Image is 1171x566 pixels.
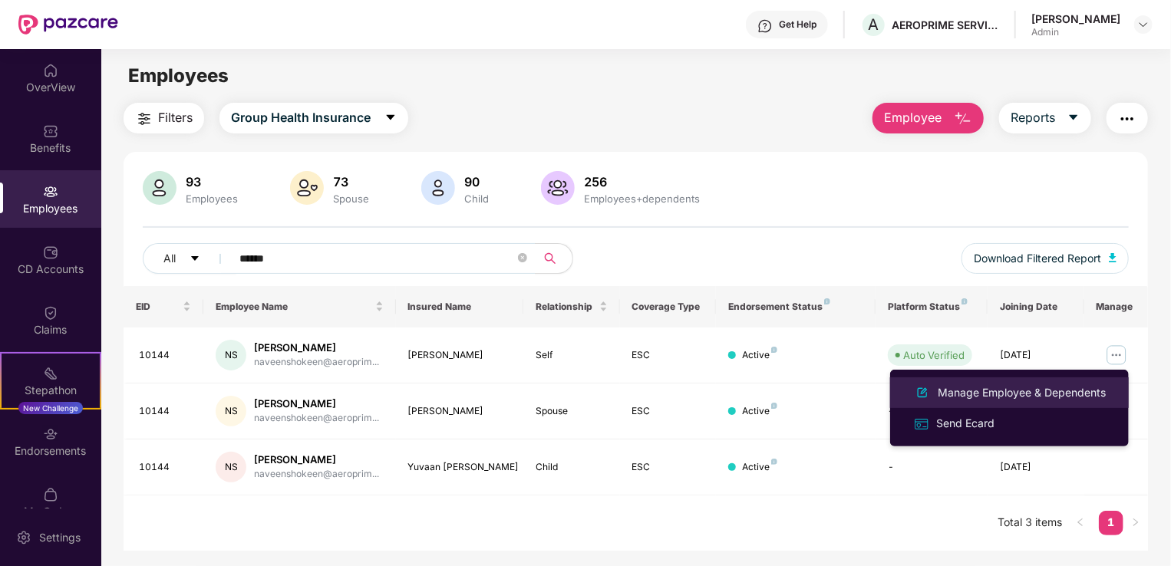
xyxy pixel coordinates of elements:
[43,184,58,199] img: svg+xml;base64,PHN2ZyBpZD0iRW1wbG95ZWVzIiB4bWxucz0iaHR0cDovL3d3dy53My5vcmcvMjAwMC9zdmciIHdpZHRoPS...
[1068,511,1093,535] button: left
[903,347,965,363] div: Auto Verified
[1104,343,1129,367] img: manageButton
[330,174,372,189] div: 73
[1099,511,1123,535] li: 1
[1076,518,1085,527] span: left
[913,383,932,402] img: svg+xml;base64,PHN2ZyB4bWxucz0iaHR0cDovL3d3dy53My5vcmcvMjAwMC9zdmciIHhtbG5zOnhsaW5rPSJodHRwOi8vd3...
[163,250,176,267] span: All
[1137,18,1150,31] img: svg+xml;base64,PHN2ZyBpZD0iRHJvcGRvd24tMzJ4MzIiIHhtbG5zPSJodHRwOi8vd3d3LnczLm9yZy8yMDAwL3N2ZyIgd2...
[962,298,968,304] img: svg+xml;base64,PHN2ZyB4bWxucz0iaHR0cDovL3d3dy53My5vcmcvMjAwMC9zdmciIHdpZHRoPSI4IiBoZWlnaHQ9IjgiIH...
[18,15,118,35] img: New Pazcare Logo
[231,108,371,127] span: Group Health Insurance
[1031,12,1120,26] div: [PERSON_NAME]
[771,459,777,465] img: svg+xml;base64,PHN2ZyB4bWxucz0iaHR0cDovL3d3dy53My5vcmcvMjAwMC9zdmciIHdpZHRoPSI4IiBoZWlnaHQ9IjgiIH...
[935,384,1109,401] div: Manage Employee & Dependents
[913,416,930,433] img: svg+xml;base64,PHN2ZyB4bWxucz0iaHR0cDovL3d3dy53My5vcmcvMjAwMC9zdmciIHdpZHRoPSIxNiIgaGVpZ2h0PSIxNi...
[1000,348,1071,363] div: [DATE]
[2,383,100,398] div: Stepathon
[396,286,524,327] th: Insured Name
[254,397,379,411] div: [PERSON_NAME]
[581,193,703,205] div: Employees+dependents
[581,174,703,189] div: 256
[1011,108,1055,127] span: Reports
[143,243,236,274] button: Allcaret-down
[757,18,773,34] img: svg+xml;base64,PHN2ZyBpZD0iSGVscC0zMngzMiIgeG1sbnM9Imh0dHA6Ly93d3cudzMub3JnLzIwMDAvc3ZnIiB3aWR0aD...
[1131,518,1140,527] span: right
[742,404,777,419] div: Active
[43,63,58,78] img: svg+xml;base64,PHN2ZyBpZD0iSG9tZSIgeG1sbnM9Imh0dHA6Ly93d3cudzMub3JnLzIwMDAvc3ZnIiB3aWR0aD0iMjAiIG...
[771,347,777,353] img: svg+xml;base64,PHN2ZyB4bWxucz0iaHR0cDovL3d3dy53My5vcmcvMjAwMC9zdmciIHdpZHRoPSI4IiBoZWlnaHQ9IjgiIH...
[139,404,191,419] div: 10144
[869,15,879,34] span: A
[1031,26,1120,38] div: Admin
[728,301,864,313] div: Endorsement Status
[742,348,777,363] div: Active
[536,301,595,313] span: Relationship
[632,348,704,363] div: ESC
[892,18,999,32] div: AEROPRIME SERVICES PRIVATE LIMITED
[16,530,31,545] img: svg+xml;base64,PHN2ZyBpZD0iU2V0dGluZy0yMHgyMCIgeG1sbnM9Imh0dHA6Ly93d3cudzMub3JnLzIwMDAvc3ZnIiB3aW...
[216,340,246,370] div: NS
[18,402,83,414] div: New Challenge
[219,103,408,133] button: Group Health Insurancecaret-down
[742,460,777,475] div: Active
[254,452,379,467] div: [PERSON_NAME]
[408,404,512,419] div: [PERSON_NAME]
[771,403,777,409] img: svg+xml;base64,PHN2ZyB4bWxucz0iaHR0cDovL3d3dy53My5vcmcvMjAwMC9zdmciIHdpZHRoPSI4IiBoZWlnaHQ9IjgiIH...
[876,439,988,495] td: -
[139,460,191,475] div: 10144
[216,452,246,482] div: NS
[535,243,573,274] button: search
[974,250,1101,267] span: Download Filtered Report
[962,243,1129,274] button: Download Filtered Report
[1123,511,1148,535] button: right
[518,252,527,266] span: close-circle
[523,286,619,327] th: Relationship
[933,415,998,432] div: Send Ecard
[1118,110,1136,128] img: svg+xml;base64,PHN2ZyB4bWxucz0iaHR0cDovL3d3dy53My5vcmcvMjAwMC9zdmciIHdpZHRoPSIyNCIgaGVpZ2h0PSIyNC...
[384,111,397,125] span: caret-down
[888,301,975,313] div: Platform Status
[136,301,180,313] span: EID
[541,171,575,205] img: svg+xml;base64,PHN2ZyB4bWxucz0iaHR0cDovL3d3dy53My5vcmcvMjAwMC9zdmciIHhtbG5zOnhsaW5rPSJodHRwOi8vd3...
[135,110,153,128] img: svg+xml;base64,PHN2ZyB4bWxucz0iaHR0cDovL3d3dy53My5vcmcvMjAwMC9zdmciIHdpZHRoPSIyNCIgaGVpZ2h0PSIyNC...
[1109,253,1117,262] img: svg+xml;base64,PHN2ZyB4bWxucz0iaHR0cDovL3d3dy53My5vcmcvMjAwMC9zdmciIHhtbG5zOnhsaW5rPSJodHRwOi8vd3...
[988,286,1084,327] th: Joining Date
[139,348,191,363] div: 10144
[872,103,984,133] button: Employee
[254,411,379,426] div: naveenshokeen@aeroprim...
[124,103,204,133] button: Filters
[254,355,379,370] div: naveenshokeen@aeroprim...
[43,245,58,260] img: svg+xml;base64,PHN2ZyBpZD0iQ0RfQWNjb3VudHMiIGRhdGEtbmFtZT0iQ0QgQWNjb3VudHMiIHhtbG5zPSJodHRwOi8vd3...
[632,460,704,475] div: ESC
[254,467,379,482] div: naveenshokeen@aeroprim...
[998,511,1062,535] li: Total 3 items
[43,123,58,139] img: svg+xml;base64,PHN2ZyBpZD0iQmVuZWZpdHMiIHhtbG5zPSJodHRwOi8vd3d3LnczLm9yZy8yMDAwL3N2ZyIgd2lkdGg9Ij...
[518,253,527,262] span: close-circle
[779,18,816,31] div: Get Help
[35,530,85,545] div: Settings
[1067,111,1080,125] span: caret-down
[954,110,972,128] img: svg+xml;base64,PHN2ZyB4bWxucz0iaHR0cDovL3d3dy53My5vcmcvMjAwMC9zdmciIHhtbG5zOnhsaW5rPSJodHRwOi8vd3...
[216,301,371,313] span: Employee Name
[824,298,830,304] img: svg+xml;base64,PHN2ZyB4bWxucz0iaHR0cDovL3d3dy53My5vcmcvMjAwMC9zdmciIHdpZHRoPSI4IiBoZWlnaHQ9IjgiIH...
[421,171,455,205] img: svg+xml;base64,PHN2ZyB4bWxucz0iaHR0cDovL3d3dy53My5vcmcvMjAwMC9zdmciIHhtbG5zOnhsaW5rPSJodHRwOi8vd3...
[43,487,58,502] img: svg+xml;base64,PHN2ZyBpZD0iTXlfT3JkZXJzIiBkYXRhLW5hbWU9Ik15IE9yZGVycyIgeG1sbnM9Imh0dHA6Ly93d3cudz...
[632,404,704,419] div: ESC
[254,341,379,355] div: [PERSON_NAME]
[203,286,395,327] th: Employee Name
[536,404,607,419] div: Spouse
[1084,286,1148,327] th: Manage
[999,103,1091,133] button: Reportscaret-down
[43,426,58,442] img: svg+xml;base64,PHN2ZyBpZD0iRW5kb3JzZW1lbnRzIiB4bWxucz0iaHR0cDovL3d3dy53My5vcmcvMjAwMC9zdmciIHdpZH...
[43,366,58,381] img: svg+xml;base64,PHN2ZyB4bWxucz0iaHR0cDovL3d3dy53My5vcmcvMjAwMC9zdmciIHdpZHRoPSIyMSIgaGVpZ2h0PSIyMC...
[461,174,492,189] div: 90
[408,348,512,363] div: [PERSON_NAME]
[1068,511,1093,535] li: Previous Page
[43,305,58,321] img: svg+xml;base64,PHN2ZyBpZD0iQ2xhaW0iIHhtbG5zPSJodHRwOi8vd3d3LnczLm9yZy8yMDAwL3N2ZyIgd2lkdGg9IjIwIi...
[124,286,203,327] th: EID
[1123,511,1148,535] li: Next Page
[216,396,246,426] div: NS
[461,193,492,205] div: Child
[158,108,193,127] span: Filters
